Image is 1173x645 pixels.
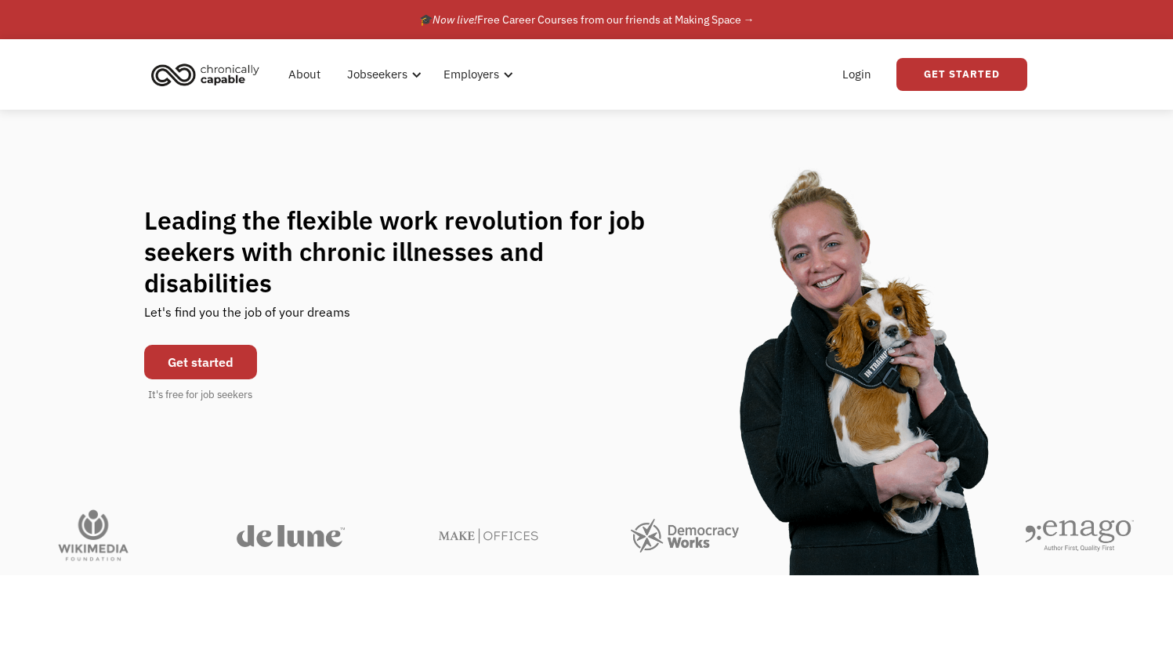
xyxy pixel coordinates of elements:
[419,10,755,29] div: 🎓 Free Career Courses from our friends at Making Space →
[144,299,350,337] div: Let's find you the job of your dreams
[144,205,675,299] h1: Leading the flexible work revolution for job seekers with chronic illnesses and disabilities
[144,345,257,379] a: Get started
[147,57,271,92] a: home
[147,57,264,92] img: Chronically Capable logo
[434,49,518,100] div: Employers
[433,13,477,27] em: Now live!
[279,49,330,100] a: About
[347,65,407,84] div: Jobseekers
[896,58,1027,91] a: Get Started
[833,49,881,100] a: Login
[148,387,252,403] div: It's free for job seekers
[443,65,499,84] div: Employers
[338,49,426,100] div: Jobseekers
